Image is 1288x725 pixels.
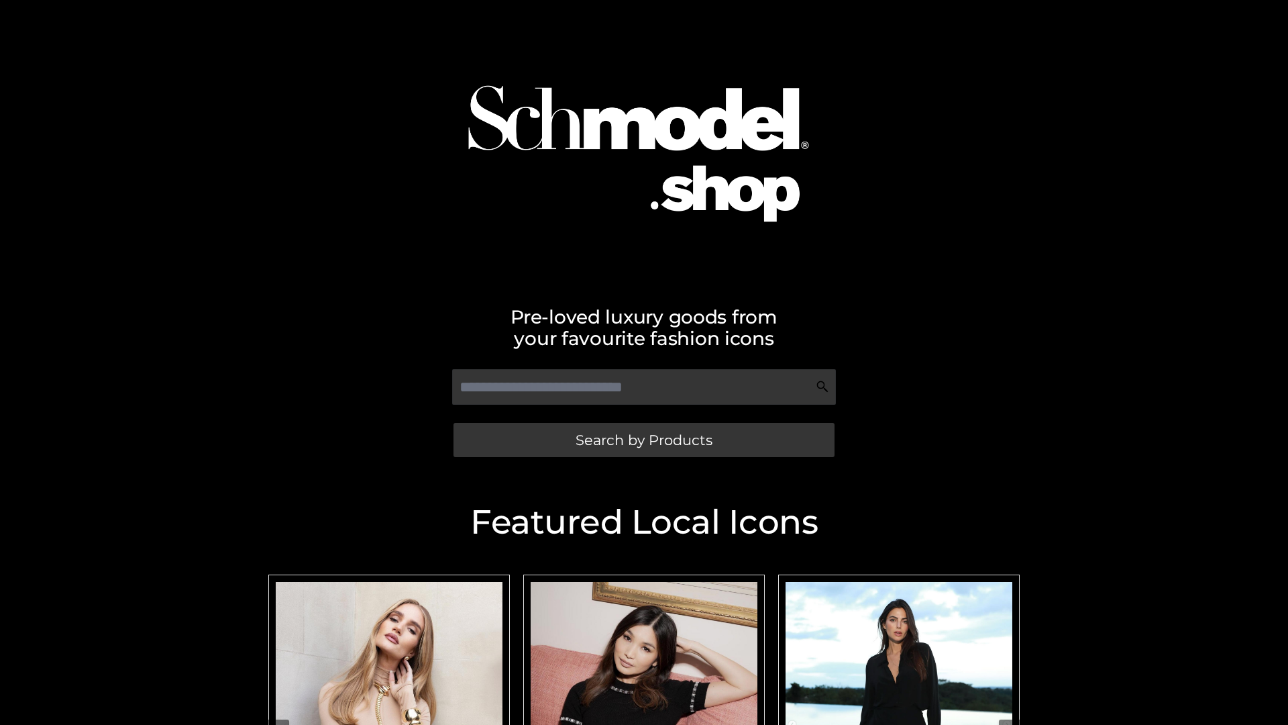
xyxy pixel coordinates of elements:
a: Search by Products [453,423,835,457]
h2: Pre-loved luxury goods from your favourite fashion icons [262,306,1026,349]
span: Search by Products [576,433,712,447]
h2: Featured Local Icons​ [262,505,1026,539]
img: Search Icon [816,380,829,393]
